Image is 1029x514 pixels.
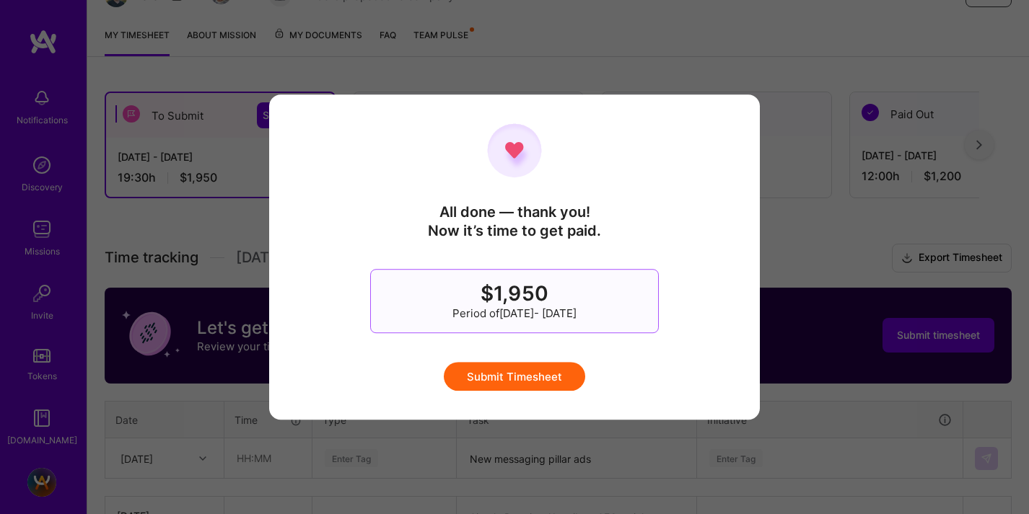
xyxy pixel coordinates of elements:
h4: All done — thank you! Now it’s time to get paid. [428,203,601,240]
button: Submit Timesheet [444,362,585,391]
span: Period of [DATE] - [DATE] [452,306,577,321]
img: team pulse heart [487,123,542,178]
span: $1,950 [481,281,548,306]
div: modal [269,94,760,420]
